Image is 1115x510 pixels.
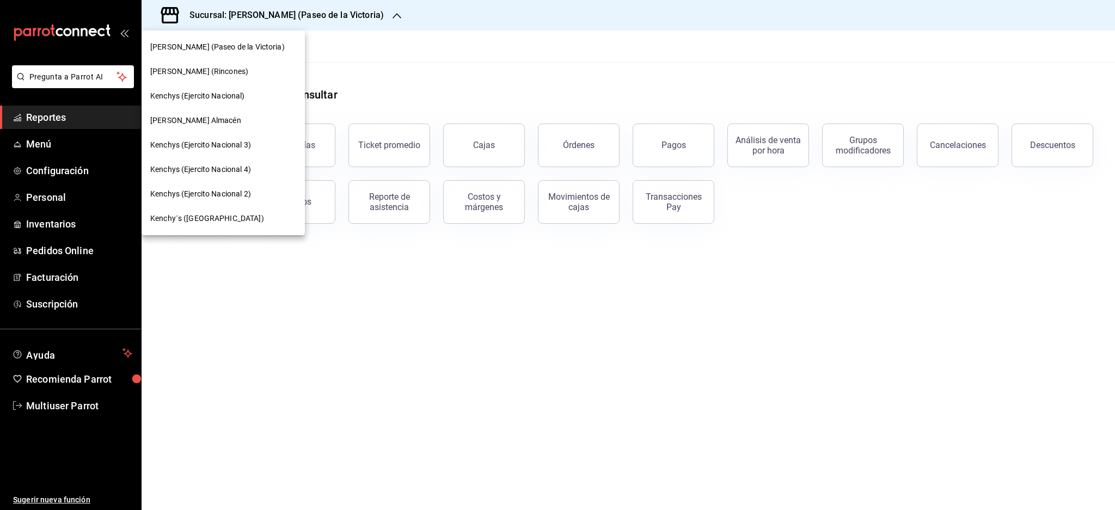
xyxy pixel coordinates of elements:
[150,90,245,102] span: Kenchys (Ejercito Nacional)
[142,108,305,133] div: [PERSON_NAME] Almacén
[150,41,285,53] span: [PERSON_NAME] (Paseo de la Victoria)
[142,84,305,108] div: Kenchys (Ejercito Nacional)
[142,157,305,182] div: Kenchys (Ejercito Nacional 4)
[142,206,305,231] div: Kenchy´s ([GEOGRAPHIC_DATA])
[150,115,241,126] span: [PERSON_NAME] Almacén
[142,35,305,59] div: [PERSON_NAME] (Paseo de la Victoria)
[150,139,251,151] span: Kenchys (Ejercito Nacional 3)
[142,59,305,84] div: [PERSON_NAME] (Rincones)
[150,66,248,77] span: [PERSON_NAME] (Rincones)
[150,164,251,175] span: Kenchys (Ejercito Nacional 4)
[150,188,251,200] span: Kenchys (Ejercito Nacional 2)
[142,133,305,157] div: Kenchys (Ejercito Nacional 3)
[150,213,264,224] span: Kenchy´s ([GEOGRAPHIC_DATA])
[142,182,305,206] div: Kenchys (Ejercito Nacional 2)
